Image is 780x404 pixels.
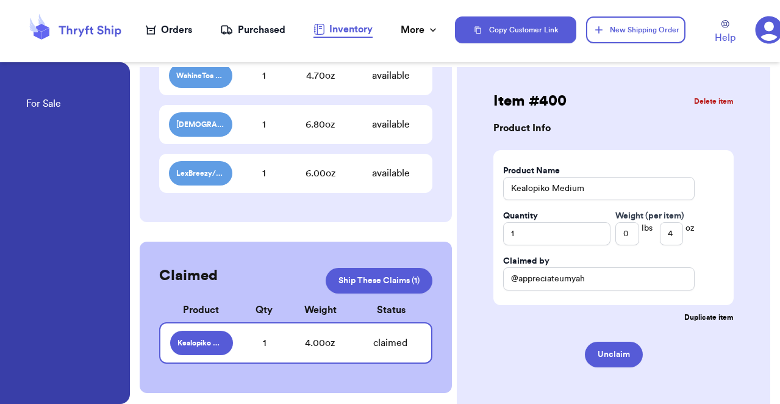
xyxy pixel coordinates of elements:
[233,336,296,350] div: 1
[493,305,734,322] button: Duplicate item
[326,268,432,294] a: Ship These Claims (1)
[313,22,373,37] div: Inventory
[585,342,643,367] button: Unclaim
[359,68,423,83] div: available
[281,68,359,83] div: 4.70 oz
[176,168,225,178] span: LexBreezy/Teal Halter
[281,336,359,350] div: 4.00 oz
[503,210,538,222] label: Quantity
[176,120,225,129] span: [DEMOGRAPHIC_DATA] Force Jumpsuit
[220,23,285,37] a: Purchased
[169,303,232,317] div: Product
[359,303,423,317] div: Status
[146,23,192,37] a: Orders
[715,31,735,45] span: Help
[401,23,439,37] div: More
[281,117,359,132] div: 6.80 oz
[359,336,421,350] div: claimed
[503,255,549,267] label: Claimed by
[232,166,296,181] div: 1
[176,71,225,81] span: WahineToa Romper
[232,303,296,317] div: Qty
[493,92,567,111] h2: Item # 400
[232,117,296,132] div: 1
[642,222,653,245] span: lbs
[232,68,296,83] div: 1
[281,166,359,181] div: 6.00 oz
[493,123,551,133] h3: Product Info
[359,166,423,181] div: available
[313,22,373,38] a: Inventory
[359,117,423,132] div: available
[586,16,686,43] button: New Shipping Order
[26,96,61,114] a: For Sale
[503,165,560,177] label: Product Name
[281,303,359,317] div: Weight
[694,96,734,106] button: Delete item
[159,266,218,286] h2: Claimed
[715,20,735,45] a: Help
[685,222,695,245] span: oz
[177,338,226,348] span: Kealopiko Medium
[615,210,695,222] span: Weight (per item)
[455,16,576,43] button: Copy Customer Link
